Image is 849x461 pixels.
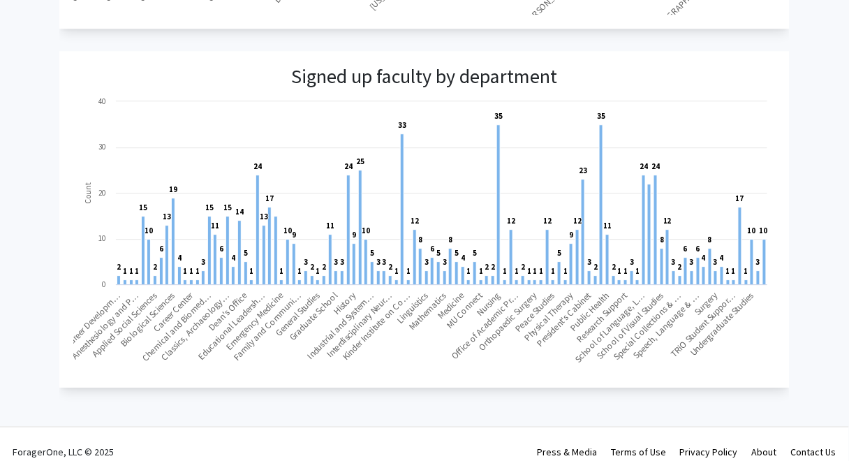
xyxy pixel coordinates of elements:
[406,266,411,276] text: 1
[461,253,465,263] text: 4
[684,244,688,254] text: 6
[82,182,93,203] text: Count
[557,248,561,258] text: 5
[89,289,159,359] text: Applied Social Sciences
[322,262,326,272] text: 2
[135,266,139,276] text: 1
[708,235,712,244] text: 8
[325,289,394,359] text: Interdisciplinary Neur…
[326,221,334,230] text: 11
[668,289,738,359] text: TRiO Student Suppor…
[117,262,121,272] text: 2
[485,262,489,272] text: 2
[678,262,682,272] text: 2
[98,233,105,243] text: 10
[292,230,296,240] text: 9
[283,226,292,235] text: 10
[515,266,519,276] text: 1
[153,262,157,272] text: 2
[139,203,147,212] text: 15
[207,289,250,332] text: Dean's Office
[406,289,449,332] text: Mathematics
[696,244,700,254] text: 6
[260,212,268,221] text: 13
[388,262,392,272] text: 2
[534,289,593,349] text: President's Cabinet
[491,262,495,272] text: 2
[253,161,262,171] text: 24
[231,289,304,363] text: Family and Communi…
[177,253,182,263] text: 4
[98,96,105,106] text: 40
[219,244,223,254] text: 6
[334,257,338,267] text: 3
[593,262,598,272] text: 2
[231,253,235,263] text: 4
[640,161,648,171] text: 24
[195,289,268,362] text: Educational Leadersh…
[436,248,441,258] text: 5
[631,289,702,360] text: Speech, Language & …
[304,257,308,267] text: 3
[563,266,568,276] text: 1
[449,289,521,361] text: Office of Academic Pr…
[356,156,364,166] text: 25
[579,166,587,175] text: 23
[521,262,525,272] text: 2
[145,226,153,235] text: 10
[537,446,597,458] a: Press & Media
[594,289,666,361] text: School of Visual Studies
[443,257,447,267] text: 3
[612,262,616,272] text: 2
[370,248,374,258] text: 5
[533,266,537,276] text: 1
[630,257,634,267] text: 3
[688,289,756,358] text: Undergraduate Studies
[692,289,720,317] text: Surgery
[732,266,736,276] text: 1
[479,266,483,276] text: 1
[418,235,422,244] text: 8
[223,289,286,352] text: Emergency Medicine
[223,203,232,212] text: 15
[611,446,666,458] a: Terms of Use
[702,253,706,263] text: 4
[760,226,768,235] text: 10
[522,289,575,343] text: Physical Therapy
[617,266,621,276] text: 1
[201,257,205,267] text: 3
[279,266,283,276] text: 1
[573,216,582,226] text: 12
[597,111,605,121] text: 35
[50,289,124,363] text: A&S Career Developm…
[651,161,660,171] text: 24
[587,257,591,267] text: 3
[158,289,232,363] text: Classics, Archaeology…
[159,244,163,254] text: 6
[10,398,59,451] iframe: Chat
[612,289,684,362] text: Special Collections & …
[297,266,302,276] text: 1
[265,193,274,203] text: 17
[663,216,672,226] text: 12
[527,266,531,276] text: 1
[195,266,200,276] text: 1
[344,161,353,171] text: 24
[512,289,557,334] text: Peace Studies
[118,289,177,349] text: Biological Sciences
[394,289,431,325] text: Linguistics
[748,226,756,235] text: 10
[340,289,413,362] text: Kinder Institute on Co…
[623,266,628,276] text: 1
[273,289,322,338] text: General Studies
[102,279,105,289] text: 0
[455,248,459,258] text: 5
[140,289,214,363] text: Chemical and Biomed…
[672,257,676,267] text: 3
[129,266,133,276] text: 1
[394,266,399,276] text: 1
[726,266,730,276] text: 1
[507,216,515,226] text: 12
[568,289,612,333] text: Public Health
[476,289,540,353] text: Orthopaedic Surgery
